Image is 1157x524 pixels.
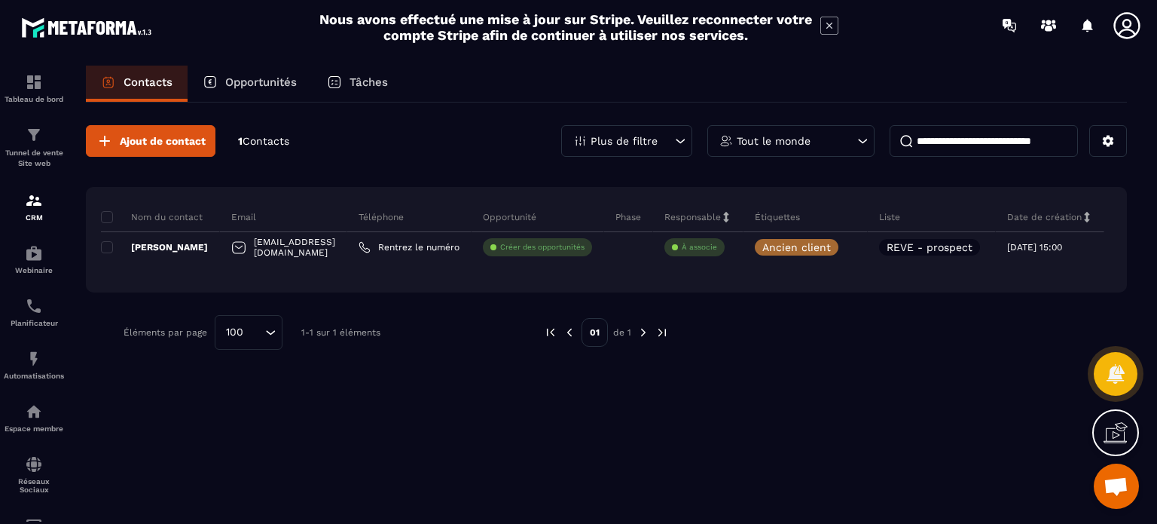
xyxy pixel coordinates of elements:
p: Créer des opportunités [500,242,585,253]
p: Éléments par page [124,327,207,338]
p: Liste [879,211,900,223]
h2: Nous avons effectué une mise à jour sur Stripe. Veuillez reconnecter votre compte Stripe afin de ... [319,11,813,43]
p: Nom du contact [101,211,203,223]
p: Étiquettes [755,211,800,223]
a: formationformationCRM [4,180,64,233]
p: 01 [582,318,608,347]
a: automationsautomationsEspace membre [4,391,64,444]
a: automationsautomationsAutomatisations [4,339,64,391]
p: Webinaire [4,266,64,274]
p: Réseaux Sociaux [4,477,64,494]
p: Email [231,211,256,223]
p: Plus de filtre [591,136,658,146]
a: automationsautomationsWebinaire [4,233,64,286]
p: Planificateur [4,319,64,327]
a: social-networksocial-networkRéseaux Sociaux [4,444,64,505]
img: automations [25,350,43,368]
a: Opportunités [188,66,312,102]
p: 1-1 sur 1 éléments [301,327,380,338]
img: prev [544,326,557,339]
p: Espace membre [4,424,64,433]
p: Phase [615,211,641,223]
img: formation [25,126,43,144]
a: Tâches [312,66,403,102]
span: Contacts [243,135,289,147]
p: Opportunité [483,211,536,223]
p: de 1 [613,326,631,339]
a: Contacts [86,66,188,102]
p: [DATE] 15:00 [1007,242,1062,253]
a: schedulerschedulerPlanificateur [4,286,64,339]
p: Responsable [664,211,721,223]
img: next [655,326,669,339]
img: automations [25,403,43,421]
span: Ajout de contact [120,133,206,149]
p: Ancien client [762,242,831,253]
img: formation [25,73,43,91]
p: REVE - prospect [887,242,972,253]
p: Tout le monde [737,136,811,146]
div: Search for option [215,315,282,350]
img: next [637,326,650,339]
img: scheduler [25,297,43,315]
p: Opportunités [225,75,297,89]
a: formationformationTunnel de vente Site web [4,115,64,180]
a: formationformationTableau de bord [4,62,64,115]
img: automations [25,244,43,262]
img: social-network [25,455,43,473]
p: Automatisations [4,372,64,380]
p: Contacts [124,75,172,89]
p: CRM [4,213,64,222]
div: Ouvrir le chat [1094,464,1139,509]
input: Search for option [249,324,261,341]
img: prev [563,326,576,339]
p: À associe [682,242,717,253]
button: Ajout de contact [86,125,215,157]
p: Téléphone [359,211,404,223]
span: 100 [221,324,249,341]
p: 1 [238,134,289,149]
p: Tâches [350,75,388,89]
p: [PERSON_NAME] [101,241,208,253]
p: Tableau de bord [4,95,64,103]
p: Tunnel de vente Site web [4,148,64,169]
img: logo [21,14,157,41]
img: formation [25,192,43,210]
p: Date de création [1007,211,1082,223]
